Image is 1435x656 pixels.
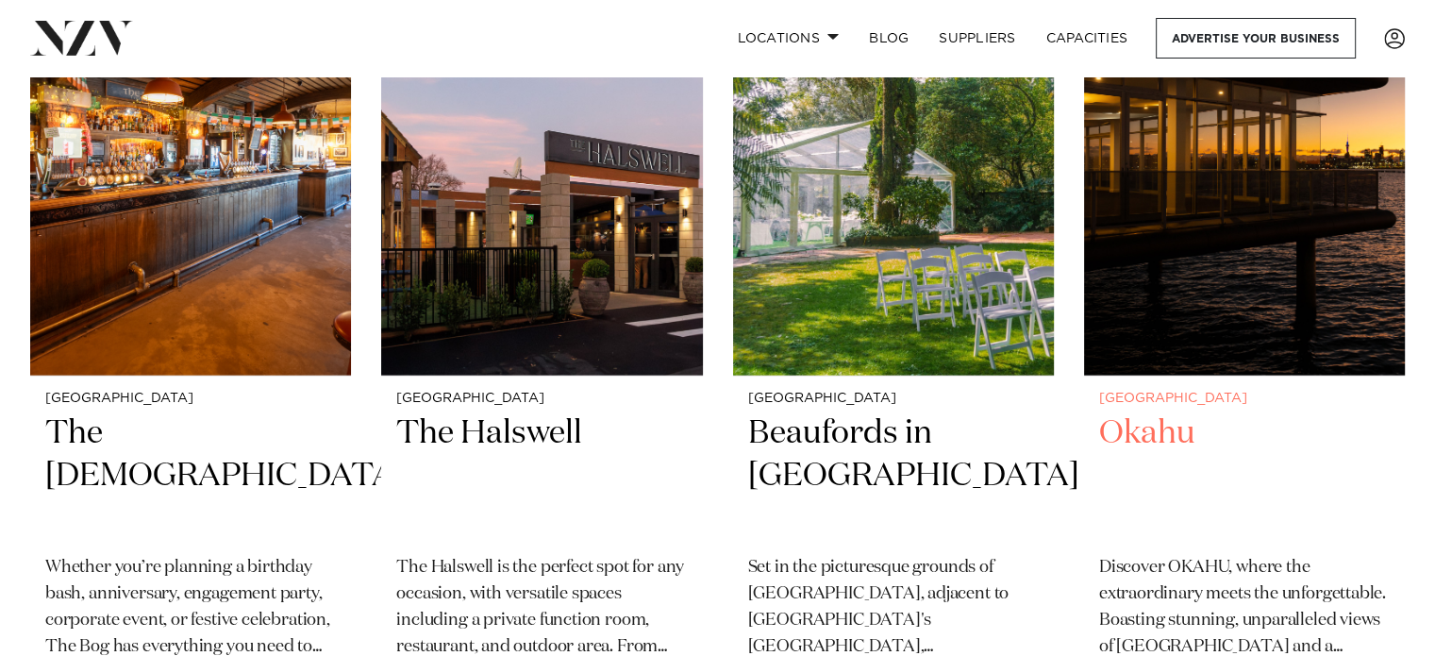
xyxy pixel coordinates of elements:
small: [GEOGRAPHIC_DATA] [1099,392,1390,406]
a: Capacities [1031,18,1143,59]
small: [GEOGRAPHIC_DATA] [748,392,1039,406]
a: BLOG [854,18,924,59]
small: [GEOGRAPHIC_DATA] [45,392,336,406]
h2: Okahu [1099,412,1390,540]
img: nzv-logo.png [30,21,133,55]
a: Locations [722,18,854,59]
small: [GEOGRAPHIC_DATA] [396,392,687,406]
h2: Beaufords in [GEOGRAPHIC_DATA] [748,412,1039,540]
h2: The Halswell [396,412,687,540]
a: Advertise your business [1156,18,1356,59]
h2: The [DEMOGRAPHIC_DATA] [45,412,336,540]
a: SUPPLIERS [924,18,1030,59]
